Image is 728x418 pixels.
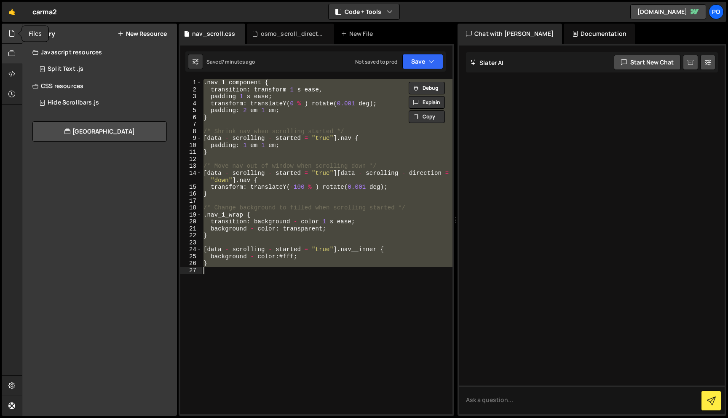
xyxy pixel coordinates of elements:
button: Debug [409,82,445,94]
div: New File [341,29,376,38]
h2: Slater AI [470,59,504,67]
div: 18 [180,204,202,212]
div: 20 [180,218,202,225]
div: 6 [180,114,202,121]
div: 7 minutes ago [222,58,255,65]
div: 7 [180,121,202,128]
div: 4 [180,100,202,107]
div: 27 [180,267,202,274]
div: 22 [180,232,202,239]
div: Hide Scrollbars.js [48,99,99,107]
div: nav_scroll.css [192,29,235,38]
div: 5 [180,107,202,114]
div: 26 [180,260,202,267]
div: 25 [180,253,202,260]
div: 24 [180,246,202,253]
a: Po [709,4,724,19]
div: 11 [180,149,202,156]
div: CSS resources [22,78,177,94]
div: 13 [180,163,202,170]
a: [GEOGRAPHIC_DATA] [32,121,167,142]
div: 10 [180,142,202,149]
div: 3 [180,93,202,100]
div: Split Text .js [48,65,83,73]
div: 19 [180,212,202,219]
div: carma2 [32,7,57,17]
div: Files [22,26,48,42]
button: Save [402,54,443,69]
div: Documentation [564,24,635,44]
div: 21 [180,225,202,233]
div: Chat with [PERSON_NAME] [458,24,562,44]
div: 14 [180,170,202,184]
div: Javascript resources [22,44,177,61]
button: Code + Tools [329,4,399,19]
div: Saved [206,58,255,65]
div: 8 [180,128,202,135]
div: 9 [180,135,202,142]
div: osmo_scroll_direction.js [261,29,324,38]
button: Copy [409,110,445,123]
div: 16261/38208.css [32,94,177,111]
div: 2 [180,86,202,94]
div: Not saved to prod [355,58,397,65]
button: New Resource [118,30,167,37]
div: 23 [180,239,202,247]
div: 16261/38206.js [32,61,177,78]
div: 15 [180,184,202,191]
a: [DOMAIN_NAME] [630,4,706,19]
button: Explain [409,96,445,109]
div: 1 [180,79,202,86]
div: 16 [180,190,202,198]
button: Start new chat [614,55,681,70]
div: 12 [180,156,202,163]
a: 🤙 [2,2,22,22]
div: 17 [180,198,202,205]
